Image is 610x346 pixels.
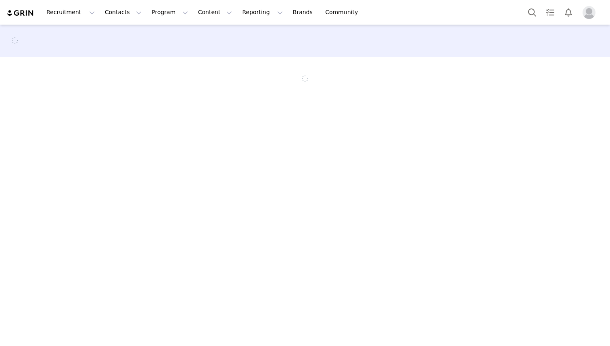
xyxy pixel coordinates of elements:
[578,6,604,19] button: Profile
[541,3,559,21] a: Tasks
[237,3,287,21] button: Reporting
[6,9,35,17] img: grin logo
[288,3,320,21] a: Brands
[193,3,237,21] button: Content
[523,3,541,21] button: Search
[320,3,366,21] a: Community
[42,3,100,21] button: Recruitment
[147,3,193,21] button: Program
[583,6,595,19] img: placeholder-profile.jpg
[100,3,146,21] button: Contacts
[560,3,577,21] button: Notifications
